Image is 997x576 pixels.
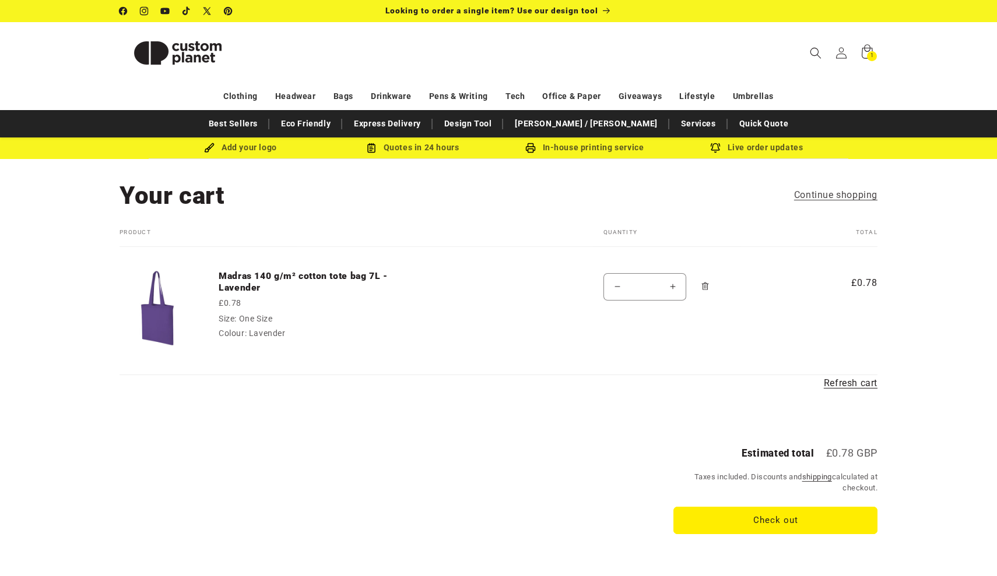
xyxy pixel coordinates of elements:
dt: Colour: [219,328,247,338]
a: Custom Planet [115,22,241,83]
h2: Estimated total [742,448,814,458]
a: Umbrellas [733,86,774,107]
a: Madras 140 g/m² cotton tote bag 7L - Lavender [219,270,394,294]
th: Total [799,229,877,247]
p: £0.78 GBP [826,448,877,458]
a: Eco Friendly [275,114,336,134]
dd: One Size [239,314,273,323]
div: Live order updates [670,140,842,155]
input: Quantity for Madras 140 g/m² cotton tote bag 7L - Lavender [630,273,659,301]
span: £0.78 [822,276,877,290]
a: Giveaways [619,86,662,107]
a: Quick Quote [733,114,795,134]
div: Quotes in 24 hours [327,140,498,155]
a: Continue shopping [794,187,877,204]
a: Express Delivery [348,114,427,134]
th: Quantity [574,229,799,247]
a: [PERSON_NAME] / [PERSON_NAME] [509,114,663,134]
span: Looking to order a single item? Use our design tool [385,6,598,15]
a: Refresh cart [824,375,877,392]
img: Madras 140 g/m² cotton tote bag 7L [120,270,195,346]
a: shipping [802,472,832,481]
img: Order updates [710,143,721,153]
a: Tech [505,86,525,107]
a: Bags [333,86,353,107]
img: In-house printing [525,143,536,153]
a: Lifestyle [679,86,715,107]
a: Remove Madras 140 g/m² cotton tote bag 7L - Lavender - One Size / Lavender [695,270,715,303]
a: Pens & Writing [429,86,488,107]
img: Brush Icon [204,143,215,153]
a: Drinkware [371,86,411,107]
a: Best Sellers [203,114,264,134]
div: In-house printing service [498,140,670,155]
a: Headwear [275,86,316,107]
small: Taxes included. Discounts and calculated at checkout. [673,471,877,494]
dd: Lavender [249,328,286,338]
button: Check out [673,507,877,534]
a: Office & Paper [542,86,601,107]
div: Add your logo [155,140,327,155]
a: Services [675,114,722,134]
summary: Search [803,40,829,66]
a: Clothing [223,86,258,107]
img: Order Updates Icon [366,143,377,153]
img: Custom Planet [120,27,236,79]
a: Design Tool [438,114,498,134]
th: Product [120,229,574,247]
dt: Size: [219,314,237,323]
h1: Your cart [120,180,224,211]
span: 1 [870,51,874,61]
div: £0.78 [219,297,394,309]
